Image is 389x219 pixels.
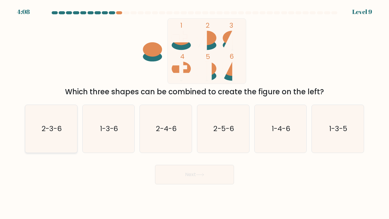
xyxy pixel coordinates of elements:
text: 1-3-6 [100,123,118,134]
text: 1-4-6 [272,123,290,134]
tspan: 5 [206,52,210,61]
tspan: 3 [229,21,233,30]
div: Which three shapes can be combined to create the figure on the left? [29,86,360,97]
tspan: 2 [206,21,210,30]
button: Next [155,165,234,184]
text: 2-3-6 [42,123,62,134]
tspan: 1 [180,21,182,30]
div: Level 9 [352,7,372,16]
text: 2-5-6 [213,123,234,134]
text: 1-3-5 [329,123,347,134]
div: 4:08 [17,7,30,16]
tspan: 4 [180,52,184,61]
text: 2-4-6 [156,123,177,134]
tspan: 6 [229,52,234,61]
